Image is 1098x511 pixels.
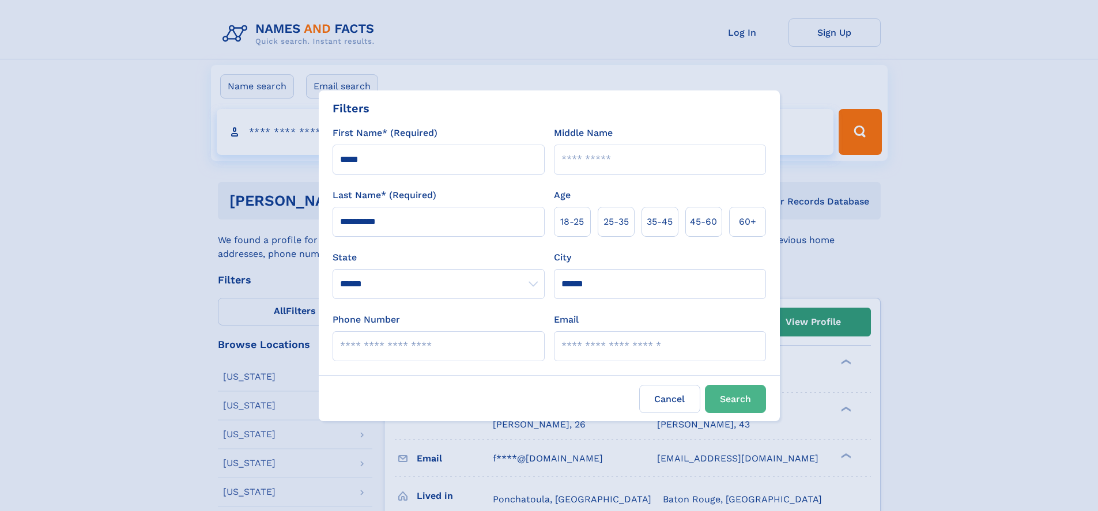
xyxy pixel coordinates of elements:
[554,251,571,264] label: City
[554,188,571,202] label: Age
[647,215,673,229] span: 35‑45
[560,215,584,229] span: 18‑25
[739,215,756,229] span: 60+
[333,251,545,264] label: State
[603,215,629,229] span: 25‑35
[554,313,579,327] label: Email
[554,126,613,140] label: Middle Name
[333,188,436,202] label: Last Name* (Required)
[333,126,437,140] label: First Name* (Required)
[333,100,369,117] div: Filters
[639,385,700,413] label: Cancel
[690,215,717,229] span: 45‑60
[705,385,766,413] button: Search
[333,313,400,327] label: Phone Number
